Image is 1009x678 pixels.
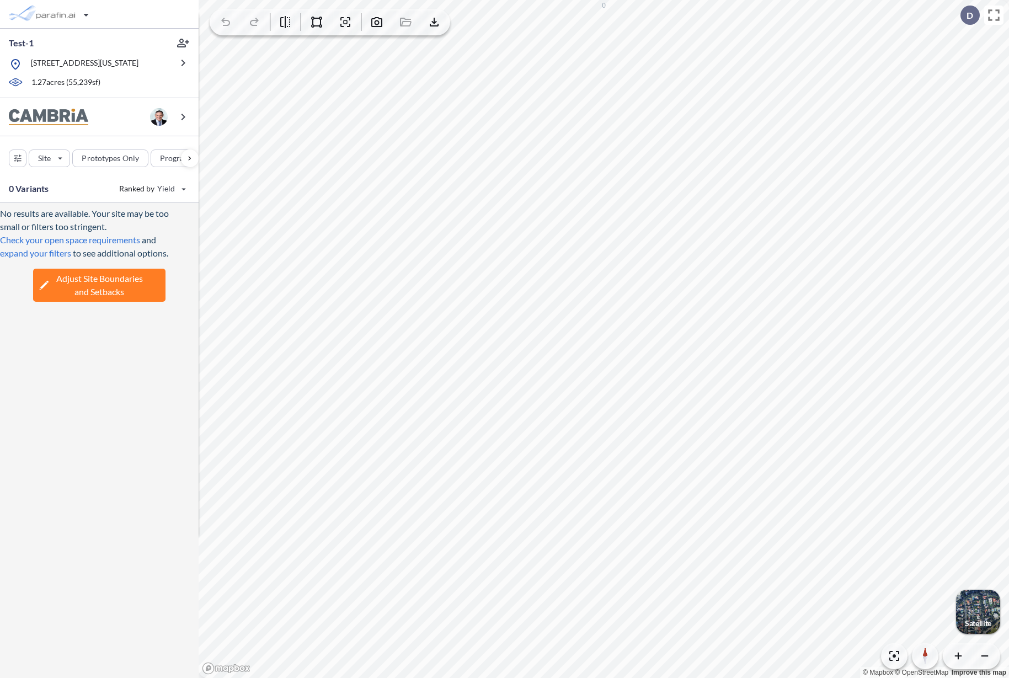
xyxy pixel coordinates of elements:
a: Improve this map [952,669,1006,676]
button: Program [151,150,210,167]
p: Site [38,153,51,164]
button: Adjust Site Boundariesand Setbacks [33,269,166,302]
p: Satellite [965,619,991,628]
p: Program [160,153,191,164]
p: 1.27 acres ( 55,239 sf) [31,77,100,89]
button: Switcher ImageSatellite [956,590,1000,634]
span: Yield [157,183,175,194]
p: Prototypes Only [82,153,139,164]
a: Mapbox [863,669,893,676]
p: 0 Variants [9,182,49,195]
img: Switcher Image [956,590,1000,634]
button: Site [29,150,70,167]
p: [STREET_ADDRESS][US_STATE] [31,57,138,71]
a: Mapbox homepage [202,662,250,675]
button: Prototypes Only [72,150,148,167]
p: Test-1 [9,37,34,49]
button: Ranked by Yield [110,180,193,197]
a: OpenStreetMap [895,669,948,676]
img: user logo [150,108,168,126]
p: D [967,10,973,20]
img: BrandImage [9,109,88,126]
span: Adjust Site Boundaries and Setbacks [56,272,143,298]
